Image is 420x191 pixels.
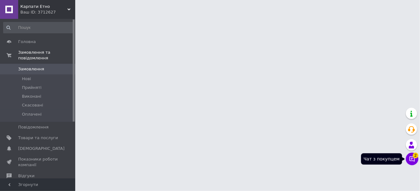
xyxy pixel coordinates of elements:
div: Чат з покупцем [361,153,402,165]
span: [DEMOGRAPHIC_DATA] [18,146,65,151]
span: Замовлення [18,66,44,72]
span: Карпати Етно [20,4,67,9]
span: Виконані [22,94,41,99]
span: Головна [18,39,36,45]
span: 2 [413,153,418,158]
span: Товари та послуги [18,135,58,141]
span: Оплачені [22,112,42,117]
span: Нові [22,76,31,82]
span: Замовлення та повідомлення [18,50,75,61]
span: Показники роботи компанії [18,156,58,168]
div: Ваш ID: 3712627 [20,9,75,15]
button: Чат з покупцем2 [406,153,418,165]
span: Прийняті [22,85,41,90]
span: Відгуки [18,173,34,179]
input: Пошук [3,22,74,33]
span: Скасовані [22,102,43,108]
span: Повідомлення [18,124,49,130]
